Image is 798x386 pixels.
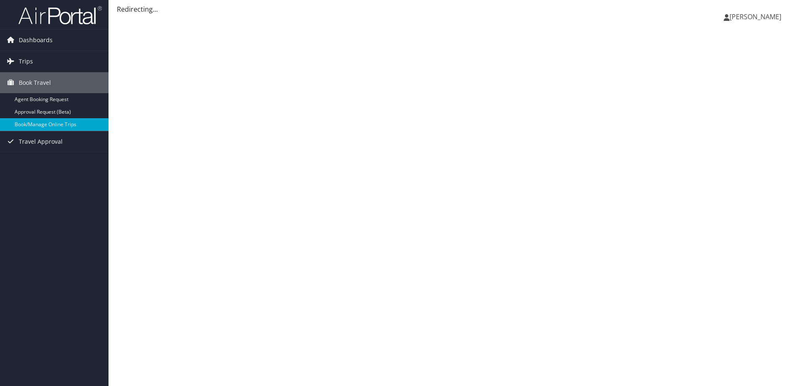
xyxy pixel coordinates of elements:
[730,12,781,21] span: [PERSON_NAME]
[19,51,33,72] span: Trips
[19,72,51,93] span: Book Travel
[18,5,102,25] img: airportal-logo.png
[19,30,53,51] span: Dashboards
[724,4,790,29] a: [PERSON_NAME]
[117,4,790,14] div: Redirecting...
[19,131,63,152] span: Travel Approval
